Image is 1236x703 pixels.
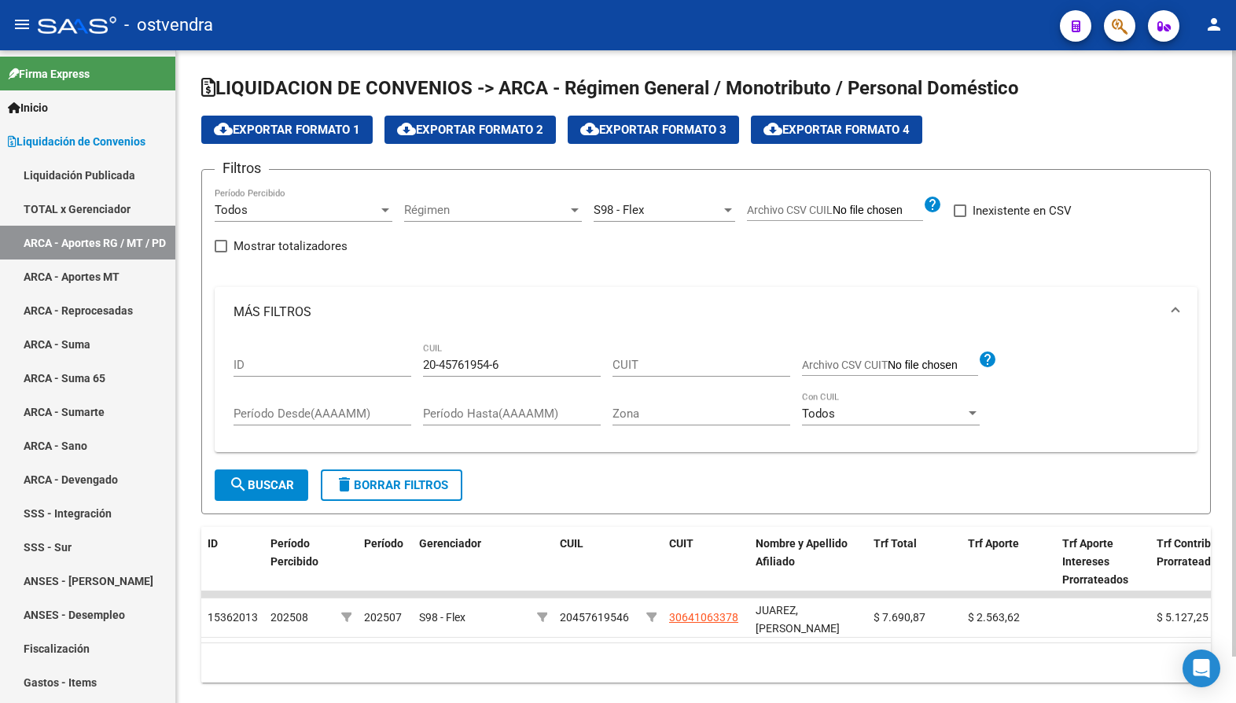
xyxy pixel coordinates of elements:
mat-icon: person [1205,15,1223,34]
span: Trf Aporte [968,537,1019,550]
datatable-header-cell: CUIT [663,527,749,596]
span: Exportar Formato 2 [397,123,543,137]
input: Archivo CSV CUIT [888,359,978,373]
span: Mostrar totalizadores [234,237,348,256]
span: Exportar Formato 4 [763,123,910,137]
span: JUAREZ, [PERSON_NAME] [756,604,840,635]
button: Buscar [215,469,308,501]
span: Inicio [8,99,48,116]
button: Borrar Filtros [321,469,462,501]
datatable-header-cell: Gerenciador [413,527,531,596]
span: Gerenciador [419,537,481,550]
mat-icon: cloud_download [580,120,599,138]
div: Open Intercom Messenger [1183,650,1220,687]
span: Período Percibido [270,537,318,568]
span: Inexistente en CSV [973,201,1072,220]
span: Borrar Filtros [335,478,448,492]
mat-icon: help [978,350,997,369]
span: CUIL [560,537,583,550]
h3: Filtros [215,157,269,179]
mat-icon: delete [335,475,354,494]
datatable-header-cell: Trf Total [867,527,962,596]
span: Período [364,537,403,550]
span: $ 2.563,62 [968,611,1020,624]
mat-panel-title: MÁS FILTROS [234,304,1160,321]
mat-icon: cloud_download [397,120,416,138]
div: MÁS FILTROS [215,337,1197,453]
span: S98 - Flex [419,611,465,624]
span: $ 7.690,87 [874,611,925,624]
mat-icon: search [229,475,248,494]
button: Exportar Formato 1 [201,116,373,144]
mat-icon: menu [13,15,31,34]
datatable-header-cell: Trf Aporte [962,527,1056,596]
mat-icon: cloud_download [214,120,233,138]
span: 202507 [364,611,402,624]
span: Régimen [404,203,568,217]
mat-icon: help [923,195,942,214]
span: Archivo CSV CUIT [802,359,888,371]
datatable-header-cell: Período Percibido [264,527,335,596]
button: Exportar Formato 4 [751,116,922,144]
datatable-header-cell: Período [358,527,413,596]
span: Todos [802,407,835,421]
span: $ 5.127,25 [1157,611,1208,624]
button: Exportar Formato 3 [568,116,739,144]
span: Trf Aporte Intereses Prorrateados [1062,537,1128,586]
button: Exportar Formato 2 [384,116,556,144]
mat-expansion-panel-header: MÁS FILTROS [215,287,1197,337]
span: Todos [215,203,248,217]
span: Liquidación de Convenios [8,133,145,150]
span: S98 - Flex [594,203,644,217]
span: - ostvendra [124,8,213,42]
span: Buscar [229,478,294,492]
span: CUIT [669,537,693,550]
span: Trf Total [874,537,917,550]
span: LIQUIDACION DE CONVENIOS -> ARCA - Régimen General / Monotributo / Personal Doméstico [201,77,1019,99]
span: Exportar Formato 1 [214,123,360,137]
span: Firma Express [8,65,90,83]
span: 202508 [270,611,308,624]
span: Nombre y Apellido Afiliado [756,537,848,568]
span: ID [208,537,218,550]
datatable-header-cell: Nombre y Apellido Afiliado [749,527,867,596]
datatable-header-cell: Trf Aporte Intereses Prorrateados [1056,527,1150,596]
span: 30641063378 [669,611,738,624]
div: 20457619546 [560,609,629,627]
span: Exportar Formato 3 [580,123,727,137]
datatable-header-cell: ID [201,527,264,596]
input: Archivo CSV CUIL [833,204,923,218]
mat-icon: cloud_download [763,120,782,138]
datatable-header-cell: CUIL [554,527,640,596]
span: Archivo CSV CUIL [747,204,833,216]
span: 15362013 [208,611,258,624]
